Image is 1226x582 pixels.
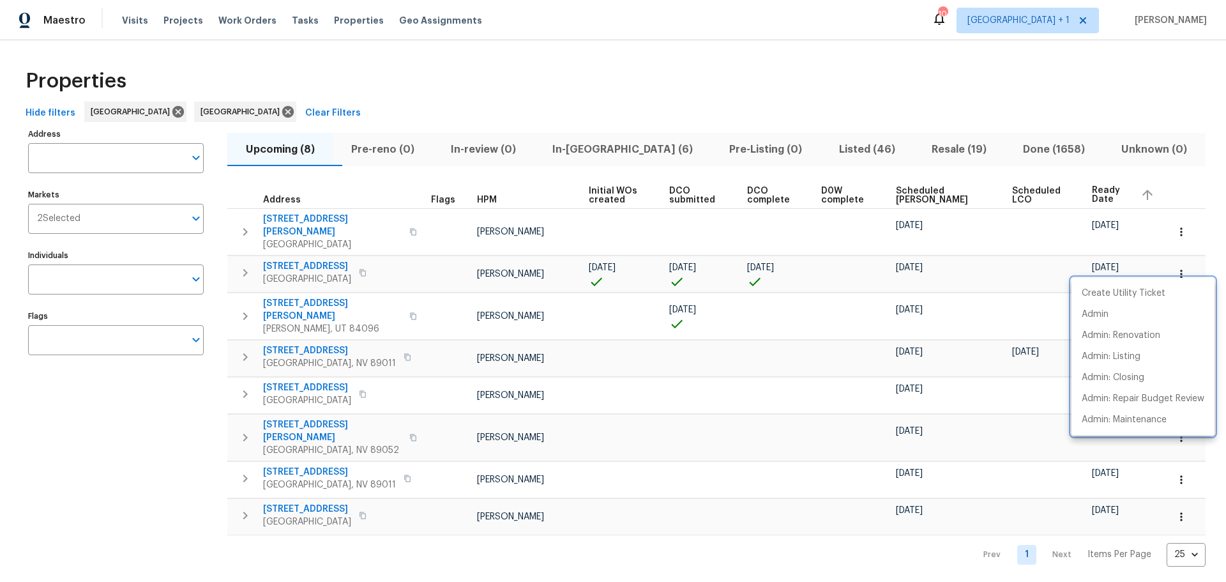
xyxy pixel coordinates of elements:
[1082,308,1109,321] p: Admin
[1082,287,1165,300] p: Create Utility Ticket
[1082,329,1160,342] p: Admin: Renovation
[1082,413,1167,427] p: Admin: Maintenance
[1082,350,1140,364] p: Admin: Listing
[1082,371,1144,385] p: Admin: Closing
[1082,392,1204,406] p: Admin: Repair Budget Review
